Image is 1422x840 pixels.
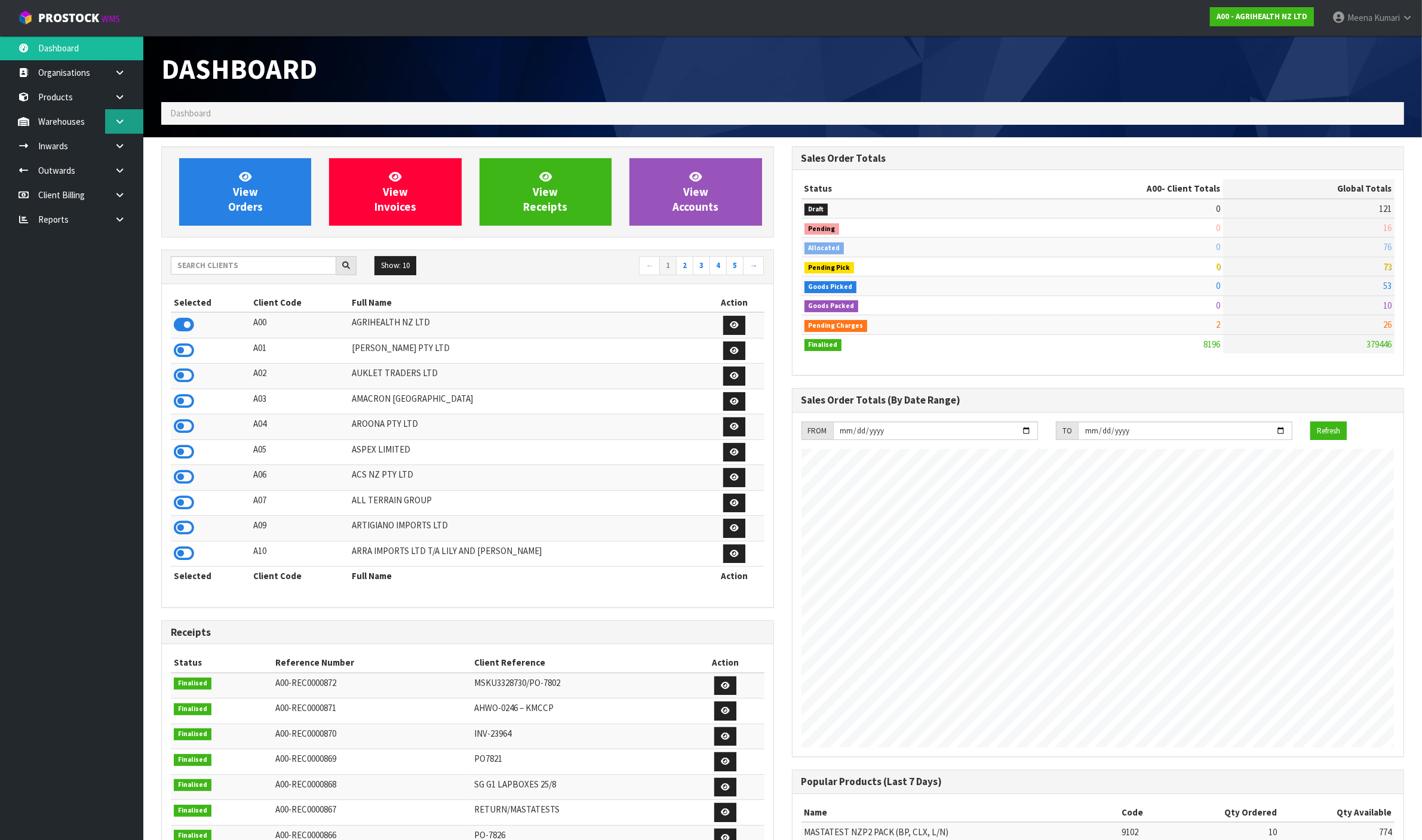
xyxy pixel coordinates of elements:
[374,170,416,214] span: View Invoices
[374,256,416,275] button: Show: 10
[250,516,349,541] td: A09
[349,439,705,465] td: ASPEX LIMITED
[801,153,1395,164] h3: Sales Order Totals
[250,490,349,516] td: A07
[349,465,705,491] td: ACS NZ PTY LTD
[1056,421,1078,441] div: TO
[474,804,560,815] span: RETURN/MASTATESTS
[329,158,461,226] a: ViewInvoices
[272,653,471,672] th: Reference Number
[349,414,705,440] td: AROONA PTY LTD
[171,256,336,275] input: Search clients
[801,421,833,441] div: FROM
[705,293,764,312] th: Action
[477,256,764,277] nav: Page navigation
[1310,421,1347,441] button: Refresh
[1280,803,1395,822] th: Qty Available
[1210,7,1314,26] a: A00 - AGRIHEALTH NZ LTD
[804,204,828,216] span: Draft
[228,170,263,214] span: View Orders
[801,179,997,198] th: Status
[804,320,868,332] span: Pending Charges
[474,702,554,713] span: AHWO-0246 – KMCCP
[174,728,211,740] span: Finalised
[250,414,349,440] td: A04
[1366,339,1392,350] span: 379446
[1374,12,1400,23] span: Kumari
[275,702,336,713] span: A00-REC0000871
[171,653,272,672] th: Status
[1383,222,1392,233] span: 16
[174,779,211,791] span: Finalised
[693,256,710,275] a: 3
[1383,261,1392,272] span: 73
[170,107,211,119] span: Dashboard
[275,804,336,815] span: A00-REC0000867
[804,281,857,293] span: Goods Picked
[174,703,211,715] span: Finalised
[804,223,840,235] span: Pending
[349,389,705,414] td: AMACRON [GEOGRAPHIC_DATA]
[474,677,560,688] span: MSKU3328730/PO-7802
[349,293,705,312] th: Full Name
[705,567,764,586] th: Action
[676,256,693,275] a: 2
[1223,179,1395,198] th: Global Totals
[275,753,336,764] span: A00-REC0000869
[174,805,211,817] span: Finalised
[639,256,660,275] a: ←
[18,10,33,25] img: cube-alt.png
[1170,803,1280,822] th: Qty Ordered
[1216,222,1220,233] span: 0
[161,51,317,87] span: Dashboard
[349,338,705,364] td: [PERSON_NAME] PTY LTD
[349,516,705,541] td: ARTIGIANO IMPORTS LTD
[1216,300,1220,311] span: 0
[349,312,705,338] td: AGRIHEALTH NZ LTD
[804,300,859,312] span: Goods Packed
[997,179,1223,198] th: - Client Totals
[275,779,336,790] span: A00-REC0000868
[804,242,844,254] span: Allocated
[1383,319,1392,330] span: 26
[349,490,705,516] td: ALL TERRAIN GROUP
[1216,203,1220,214] span: 0
[250,338,349,364] td: A01
[523,170,567,214] span: View Receipts
[250,293,349,312] th: Client Code
[801,803,1119,822] th: Name
[349,567,705,586] th: Full Name
[1119,803,1170,822] th: Code
[1216,319,1220,330] span: 2
[250,541,349,567] td: A10
[1216,280,1220,291] span: 0
[1216,241,1220,253] span: 0
[1383,300,1392,311] span: 10
[1347,12,1372,23] span: Meena
[250,364,349,389] td: A02
[801,395,1395,406] h3: Sales Order Totals (By Date Range)
[1216,261,1220,272] span: 0
[171,567,250,586] th: Selected
[1203,339,1220,350] span: 8196
[1217,11,1307,21] strong: A00 - AGRIHEALTH NZ LTD
[1383,280,1392,291] span: 53
[349,364,705,389] td: AUKLET TRADERS LTD
[250,465,349,491] td: A06
[250,567,349,586] th: Client Code
[480,158,612,226] a: ViewReceipts
[474,728,511,739] span: INV-23964
[171,627,764,638] h3: Receipts
[349,541,705,567] td: ARRA IMPORTS LTD T/A LILY AND [PERSON_NAME]
[743,256,764,275] a: →
[250,439,349,465] td: A05
[474,753,502,764] span: PO7821
[659,256,677,275] a: 1
[726,256,744,275] a: 5
[804,339,842,351] span: Finalised
[474,779,556,790] span: SG G1 LAPBOXES 25/8
[1147,183,1162,194] span: A00
[687,653,764,672] th: Action
[1383,241,1392,253] span: 76
[275,677,336,688] span: A00-REC0000872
